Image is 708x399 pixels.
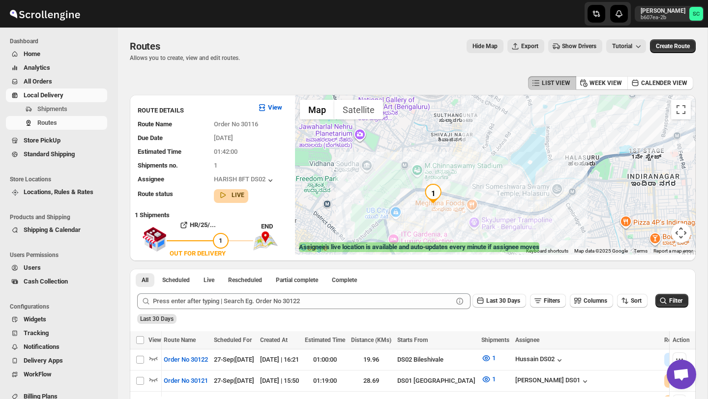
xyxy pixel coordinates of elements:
span: Distance (KMs) [351,337,391,343]
p: [PERSON_NAME] [641,7,685,15]
span: Analytics [24,64,50,71]
span: Order No 30116 [214,120,258,128]
button: Show street map [300,100,334,119]
span: Live [204,276,214,284]
span: 1 [214,162,217,169]
text: SC [693,11,700,17]
button: Notifications [6,340,107,354]
span: Due Date [138,134,163,142]
img: shop.svg [142,220,167,258]
span: Local Delivery [24,91,63,99]
span: Created At [260,337,288,343]
div: Open chat [667,360,696,389]
span: Route Name [138,120,172,128]
span: 27-Sep | [DATE] [214,356,254,363]
div: [DATE] | 16:21 [260,355,299,365]
button: LIST VIEW [528,76,576,90]
button: LIVE [218,190,244,200]
button: All routes [136,273,154,287]
span: Delivery Apps [24,357,63,364]
span: Dashboard [10,37,111,45]
img: Google [297,242,330,255]
button: Analytics [6,61,107,75]
label: Assignee's live location is available and auto-updates every minute if assignee moves [299,242,539,252]
img: ScrollEngine [8,1,82,26]
button: Order No 30122 [158,352,214,368]
span: 1 [492,354,496,362]
span: Rescheduled [228,276,262,284]
div: END [261,222,290,231]
div: 1 [423,184,443,203]
div: DS01 [GEOGRAPHIC_DATA] [397,376,475,386]
span: Last 30 Days [486,297,520,304]
button: WEEK VIEW [576,76,628,90]
span: Estimated Time [138,148,181,155]
span: Home [24,50,40,57]
button: Shipments [6,102,107,116]
a: Terms (opens in new tab) [634,248,648,254]
button: HARISH 8FT DS02 [214,175,275,185]
span: Routes [130,40,160,52]
b: HR/25/... [190,221,216,228]
span: Route status [138,190,173,198]
button: Last 30 Days [472,294,526,308]
button: Show satellite imagery [334,100,383,119]
span: Scheduled [162,276,190,284]
button: Home [6,47,107,61]
span: Shipments [37,105,67,113]
span: Shipments [481,337,509,343]
h3: ROUTE DETAILS [138,106,249,115]
div: DS02 Bileshivale [397,355,475,365]
span: Users [24,264,41,271]
span: Routes [37,119,57,126]
span: [DATE] [214,134,233,142]
button: Create Route [650,39,696,53]
span: CALENDER VIEW [641,79,687,87]
span: Complete [332,276,357,284]
span: WorkFlow [24,370,52,378]
span: LIST VIEW [542,79,570,87]
span: Hide Map [472,42,498,50]
span: Products and Shipping [10,213,111,221]
button: Columns [570,294,613,308]
span: Widgets [24,315,46,323]
span: Users Permissions [10,251,111,259]
span: 01:42:00 [214,148,237,155]
span: Sanjay chetri [689,7,703,21]
span: Tutorial [612,43,632,50]
span: Configurations [10,303,111,311]
button: Filter [655,294,688,308]
span: 27-Sep | [DATE] [214,377,254,384]
span: Order No 30122 [164,355,208,365]
button: User menu [635,6,704,22]
p: Allows you to create, view and edit routes. [130,54,240,62]
span: Standard Shipping [24,150,75,158]
div: OUT FOR DELIVERY [170,249,226,258]
button: Export [507,39,544,53]
span: Estimated Time [305,337,345,343]
span: Scheduled For [214,337,252,343]
span: Store Locations [10,175,111,183]
button: Cash Collection [6,275,107,288]
span: Route Status [664,337,698,343]
img: trip_end.png [253,231,278,250]
span: Assignee [515,337,539,343]
button: Map camera controls [671,223,691,243]
div: 01:00:00 [305,355,345,365]
b: 1 Shipments [130,206,170,219]
b: View [268,104,282,111]
button: 1 [475,350,501,366]
span: Order No 30121 [164,376,208,386]
button: Map action label [467,39,503,53]
span: Filter [669,297,682,304]
span: View [148,337,161,343]
span: Map data ©2025 Google [574,248,628,254]
button: Users [6,261,107,275]
span: Locations, Rules & Rates [24,188,93,196]
div: 19.96 [351,355,391,365]
button: Tutorial [606,39,646,53]
button: WorkFlow [6,368,107,381]
span: Tracking [24,329,49,337]
span: Action [673,337,690,343]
